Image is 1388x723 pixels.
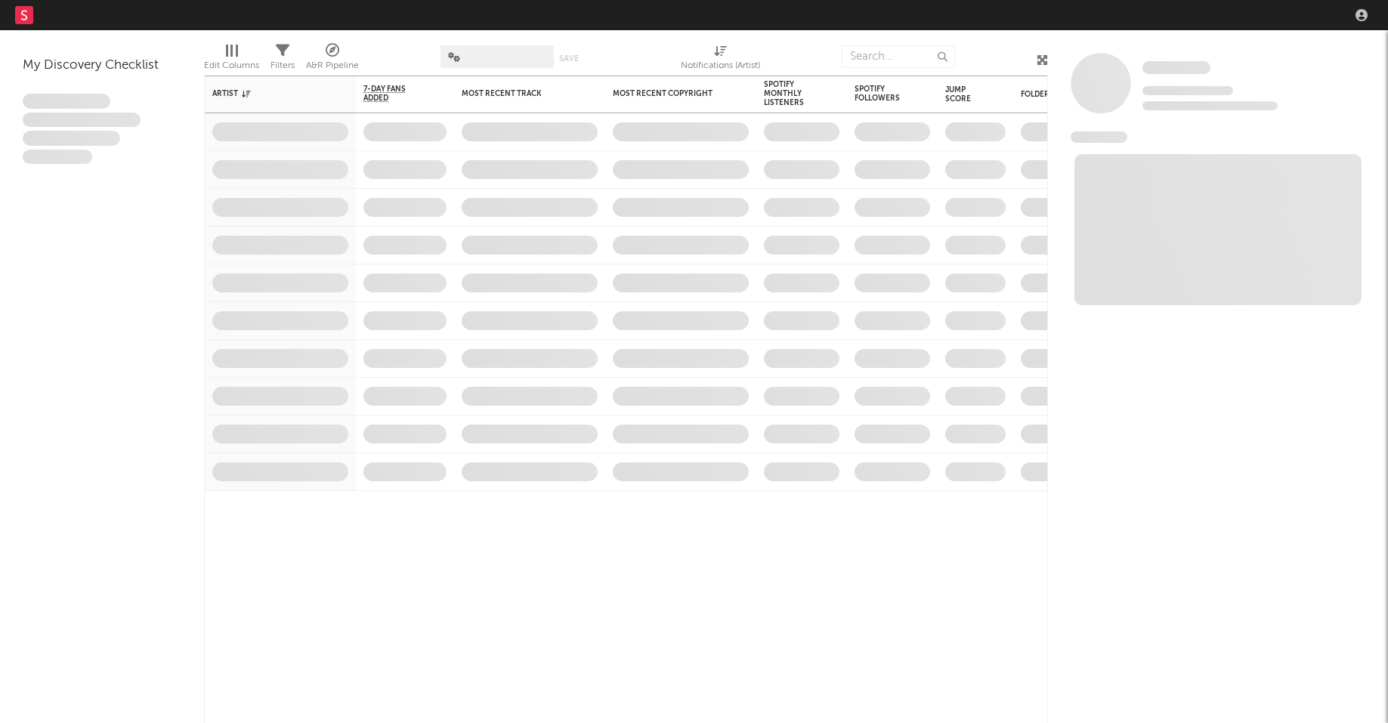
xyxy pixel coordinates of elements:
[23,57,181,75] div: My Discovery Checklist
[1021,90,1134,99] div: Folders
[306,57,359,75] div: A&R Pipeline
[270,57,295,75] div: Filters
[363,85,424,103] span: 7-Day Fans Added
[204,38,259,82] div: Edit Columns
[462,89,575,98] div: Most Recent Track
[1142,60,1210,76] a: Some Artist
[1142,61,1210,74] span: Some Artist
[23,131,120,146] span: Praesent ac interdum
[23,113,141,128] span: Integer aliquet in purus et
[681,38,760,82] div: Notifications (Artist)
[270,38,295,82] div: Filters
[23,150,92,165] span: Aliquam viverra
[842,45,955,68] input: Search...
[945,85,983,104] div: Jump Score
[23,94,110,109] span: Lorem ipsum dolor
[764,80,817,107] div: Spotify Monthly Listeners
[855,85,907,103] div: Spotify Followers
[204,57,259,75] div: Edit Columns
[1142,86,1233,95] span: Tracking Since: [DATE]
[212,89,326,98] div: Artist
[306,38,359,82] div: A&R Pipeline
[1071,131,1127,143] span: News Feed
[681,57,760,75] div: Notifications (Artist)
[613,89,726,98] div: Most Recent Copyright
[559,54,579,63] button: Save
[1142,101,1278,110] span: 0 fans last week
